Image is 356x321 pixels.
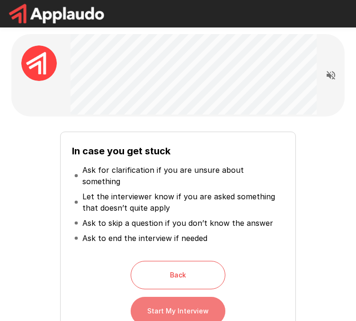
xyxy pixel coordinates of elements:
p: Ask to skip a question if you don’t know the answer [82,217,273,229]
button: Back [131,261,225,289]
b: In case you get stuck [72,145,170,157]
button: Read questions aloud [321,66,340,85]
img: applaudo_avatar.png [21,45,57,81]
p: Ask for clarification if you are unsure about something [82,164,282,187]
p: Ask to end the interview if needed [82,232,207,244]
p: Let the interviewer know if you are asked something that doesn’t quite apply [82,191,282,214]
